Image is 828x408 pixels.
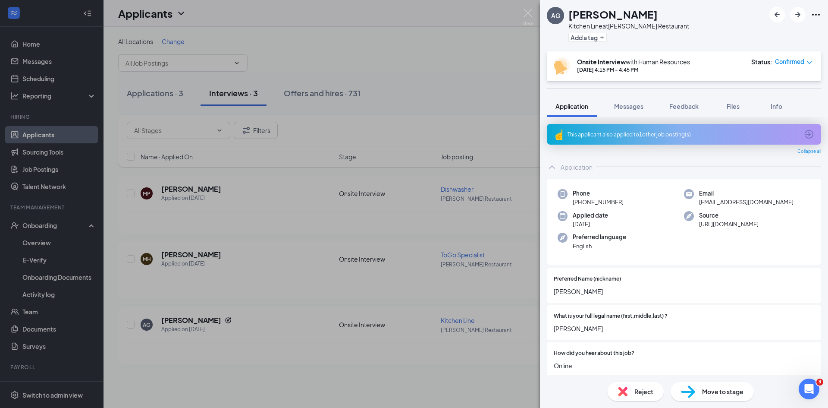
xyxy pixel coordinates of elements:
[727,102,740,110] span: Files
[699,189,793,198] span: Email
[568,131,799,138] div: This applicant also applied to 1 other job posting(s)
[577,57,690,66] div: with Human Resources
[547,162,557,172] svg: ChevronUp
[790,7,806,22] button: ArrowRight
[568,22,689,30] div: Kitchen Line at [PERSON_NAME] Restaurant
[577,58,626,66] b: Onsite Interview
[573,189,624,198] span: Phone
[573,211,608,220] span: Applied date
[806,60,812,66] span: down
[561,163,593,171] div: Application
[799,379,819,399] iframe: Intercom live chat
[599,35,605,40] svg: Plus
[769,7,785,22] button: ArrowLeftNew
[568,7,658,22] h1: [PERSON_NAME]
[554,275,621,283] span: Preferred Name (nickname)
[772,9,782,20] svg: ArrowLeftNew
[804,129,814,139] svg: ArrowCircle
[811,9,821,20] svg: Ellipses
[614,102,643,110] span: Messages
[554,287,814,296] span: [PERSON_NAME]
[554,349,634,357] span: How did you hear about this job?
[577,66,690,73] div: [DATE] 4:15 PM - 4:45 PM
[771,102,782,110] span: Info
[751,57,772,66] div: Status :
[551,11,560,20] div: AG
[573,198,624,206] span: [PHONE_NUMBER]
[573,242,626,250] span: English
[554,361,814,370] span: Online
[669,102,699,110] span: Feedback
[554,312,668,320] span: What is your full legal name (first,middle,last) ?
[554,324,814,333] span: [PERSON_NAME]
[573,220,608,228] span: [DATE]
[568,33,607,42] button: PlusAdd a tag
[775,57,804,66] span: Confirmed
[699,198,793,206] span: [EMAIL_ADDRESS][DOMAIN_NAME]
[699,211,759,220] span: Source
[816,379,823,386] span: 3
[702,387,743,396] span: Move to stage
[573,233,626,241] span: Preferred language
[634,387,653,396] span: Reject
[793,9,803,20] svg: ArrowRight
[797,148,821,155] span: Collapse all
[699,220,759,228] span: [URL][DOMAIN_NAME]
[555,102,588,110] span: Application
